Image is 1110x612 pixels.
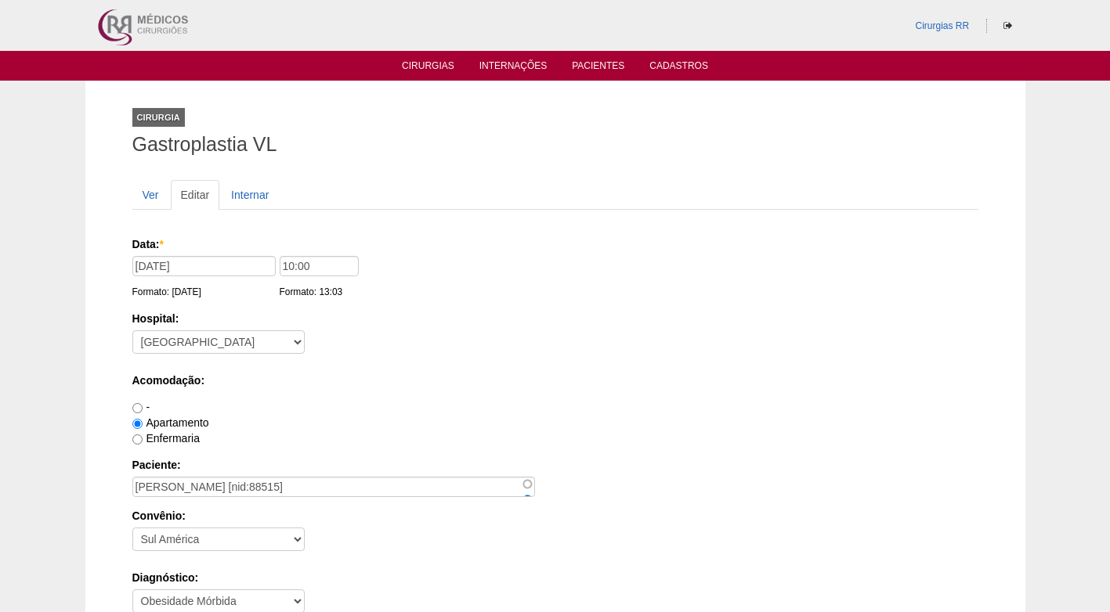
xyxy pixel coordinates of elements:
i: Sair [1003,21,1012,31]
label: Acomodação: [132,373,978,388]
a: Internar [221,180,279,210]
a: Cadastros [649,60,708,76]
label: Convênio: [132,508,978,524]
a: Cirurgias [402,60,454,76]
input: Enfermaria [132,434,143,445]
label: Hospital: [132,311,978,326]
label: Enfermaria [132,432,200,445]
input: Apartamento [132,419,143,429]
div: Formato: 13:03 [280,284,363,300]
label: Data: [132,236,973,252]
input: - [132,403,143,413]
label: Diagnóstico: [132,570,978,585]
a: Ver [132,180,169,210]
label: Paciente: [132,457,978,473]
a: Editar [171,180,220,210]
label: - [132,401,150,413]
h1: Gastroplastia VL [132,135,978,154]
span: Este campo é obrigatório. [160,238,164,250]
a: Internações [479,60,548,76]
div: Formato: [DATE] [132,284,280,300]
label: Apartamento [132,416,209,429]
div: Cirurgia [132,108,185,127]
a: Pacientes [572,60,624,76]
a: Cirurgias RR [915,20,969,31]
